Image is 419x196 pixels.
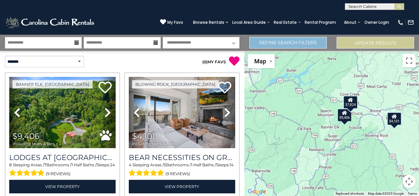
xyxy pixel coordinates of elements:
a: Real Estate [270,18,300,27]
span: 0 [204,59,206,64]
span: Map data ©2025 Google [368,192,404,195]
a: (0)MY FAVS [202,59,226,64]
a: Refine Search Filters [249,37,327,49]
button: Keyboard shortcuts [336,191,364,196]
span: 8 [9,162,12,167]
div: $4,101 [387,112,402,125]
span: My Favs [167,19,183,25]
span: $4,101 [132,131,155,141]
a: Local Area Guide [229,18,269,27]
button: Toggle fullscreen view [403,54,416,67]
img: Google [246,187,268,196]
span: 14 [230,162,234,167]
div: $7,824 [343,96,358,109]
a: Add to favorites [98,81,112,95]
span: including taxes & fees [13,142,55,146]
a: Blowing Rock, [GEOGRAPHIC_DATA] [132,80,219,88]
a: Browse Rentals [190,18,228,27]
span: including taxes & fees [132,142,174,146]
button: Update Results [337,37,414,49]
h3: Lodges at Eagle Ridge [9,153,116,162]
div: Sleeping Areas / Bathrooms / Sleeps: [129,162,235,178]
img: thumbnail_168258953.jpeg [129,77,235,148]
a: Open this area in Google Maps (opens a new window) [246,187,268,196]
a: Terms (opens in new tab) [408,192,417,195]
a: View Property [129,180,235,193]
a: My Favs [160,19,183,26]
div: $9,406 [337,109,352,122]
button: Map camera controls [403,175,416,188]
a: About [341,18,360,27]
span: 24 [110,162,115,167]
a: Bear Necessities On Grandview [129,153,235,162]
a: Rental Program [301,18,339,27]
span: Map [254,58,266,65]
img: thumbnail_164725439.jpeg [9,77,116,148]
div: Sleeping Areas / Bathrooms / Sleeps: [9,162,116,178]
button: Change map style [248,54,275,68]
span: (9 reviews) [46,170,70,178]
span: 1 Half Baths / [71,162,97,167]
span: 5 [164,162,166,167]
span: (9 reviews) [165,170,190,178]
span: 7 [44,162,46,167]
a: Lodges at [GEOGRAPHIC_DATA] [9,153,116,162]
img: mail-regular-white.png [407,19,414,26]
img: White-1-2.png [5,16,96,29]
span: ( ) [202,59,208,64]
a: Owner Login [361,18,392,27]
span: 1 Half Baths / [191,162,216,167]
img: phone-regular-white.png [397,19,404,26]
span: 4 [129,162,131,167]
a: Banner Elk, [GEOGRAPHIC_DATA] [13,80,93,88]
a: View Property [9,180,116,193]
span: $9,406 [13,131,40,141]
a: Add to favorites [218,81,231,95]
